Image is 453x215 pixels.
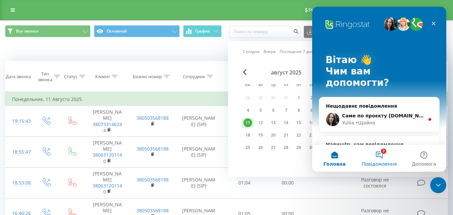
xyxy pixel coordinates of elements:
[5,25,91,37] button: Все звонки
[267,130,280,140] div: ср 20 авг. 2025 г.
[254,130,267,140] div: вт 19 авг. 2025 г.
[14,135,112,142] div: Напишіть нам повідомлення
[294,106,303,115] div: 8
[11,155,33,160] span: Головна
[90,138,134,165] button: Допомога
[307,94,316,102] div: 2
[282,131,290,140] div: 21
[30,113,42,120] div: Yuliia
[280,118,292,128] div: чт 14 авг. 2025 г.
[256,118,265,127] div: 12
[267,105,280,115] div: ср 6 авг. 2025 г.
[241,118,254,128] div: пн 11 авг. 2025 г.
[280,105,292,115] div: чт 7 авг. 2025 г.
[294,118,303,127] div: 15
[95,74,110,79] div: Клиент
[243,106,252,115] div: 4
[304,26,340,38] button: Экспорт
[243,131,252,140] div: 18
[12,115,26,128] div: 19:15:43
[241,69,331,76] div: август 2025
[254,143,267,153] div: вт 26 авг. 2025 г.
[254,118,267,128] div: вт 12 авг. 2025 г.
[305,93,318,103] div: сб 2 авг. 2025 г.
[305,118,318,128] div: сб 16 авг. 2025 г.
[12,146,26,159] div: 18:55:47
[12,176,26,190] div: 18:53:08
[85,106,130,137] td: [PERSON_NAME]
[136,115,169,121] a: 380503568188
[133,74,162,79] div: Бизнес номер
[183,25,222,37] button: График
[312,7,446,172] iframe: Intercom live chat
[292,118,305,128] div: пт 15 авг. 2025 г.
[305,105,318,115] div: сб 9 авг. 2025 г.
[267,143,280,153] div: ср 27 авг. 2025 г.
[241,130,254,140] div: пн 18 авг. 2025 г.
[136,207,169,214] a: 380503568188
[292,105,305,115] div: пт 8 авг. 2025 г.
[30,106,191,112] span: Саме по проєкту [DOMAIN_NAME] робите вихідний виклик?
[264,48,276,55] a: Вчера
[183,74,205,79] div: Сотрудник
[93,121,122,133] a: 380733146244
[294,94,303,102] div: 1
[292,143,305,153] div: пт 29 авг. 2025 г.
[45,138,89,165] button: Повідомлення
[94,25,179,37] button: Основной
[256,80,266,91] abbr: вторник
[305,130,318,140] div: сб 23 авг. 2025 г.
[256,131,265,140] div: 19
[281,80,291,91] abbr: четверг
[115,11,127,23] div: Закрити
[175,106,223,137] td: [PERSON_NAME] (SIP)
[305,143,318,153] div: сб 30 авг. 2025 г.
[85,167,130,198] td: [PERSON_NAME]
[307,106,316,115] div: 9
[267,118,280,128] div: ср 13 авг. 2025 г.
[282,106,290,115] div: 7
[307,143,316,152] div: 30
[243,69,247,75] span: Previous Month
[256,106,265,115] div: 5
[294,80,304,91] abbr: пятница
[223,106,266,137] td: 01:04
[38,71,52,83] div: Тип звонка
[280,143,292,153] div: чт 28 авг. 2025 г.
[195,29,210,34] span: График
[241,105,254,115] div: пн 4 авг. 2025 г.
[268,80,278,91] abbr: среда
[254,105,267,115] div: вт 5 авг. 2025 г.
[241,143,254,153] div: пн 25 авг. 2025 г.
[282,118,290,127] div: 14
[93,182,122,195] a: 380631201140
[294,143,303,152] div: 29
[243,143,252,152] div: 25
[361,176,389,189] span: Разговор не состоялся
[430,177,446,193] iframe: Intercom live chat
[269,118,278,127] div: 13
[85,137,130,168] td: [PERSON_NAME]
[306,80,317,91] abbr: суббота
[7,129,127,154] div: Напишіть нам повідомлення
[292,93,305,103] div: пт 1 авг. 2025 г.
[175,167,223,198] td: [PERSON_NAME] (SIP)
[229,26,300,38] input: Поиск по номеру
[64,74,77,79] div: Статус
[223,167,266,198] td: 01:04
[256,143,265,152] div: 26
[292,130,305,140] div: пт 22 авг. 2025 г.
[93,152,122,164] a: 380631201140
[100,155,124,160] span: Допомога
[136,146,169,152] a: 380503568188
[243,80,253,91] abbr: понедельник
[294,131,303,140] div: 22
[223,137,266,168] td: 00:06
